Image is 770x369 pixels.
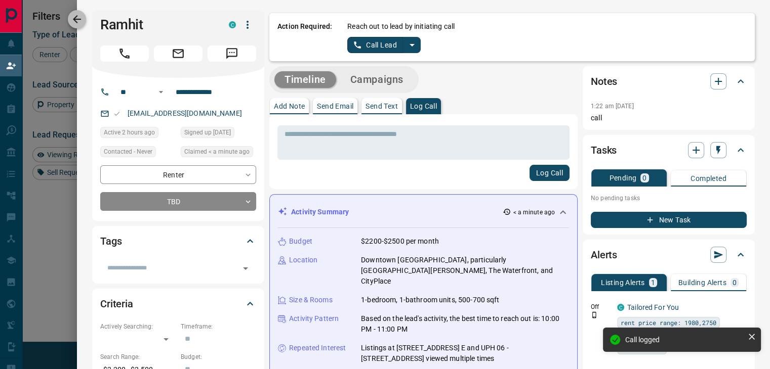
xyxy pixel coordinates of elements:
p: Listing Alerts [601,279,645,286]
button: Log Call [530,165,570,181]
p: Activity Summary [291,207,349,217]
svg: Email Valid [113,110,120,117]
span: Contacted - Never [104,147,152,157]
p: 0 [733,279,737,286]
a: [EMAIL_ADDRESS][DOMAIN_NAME] [128,109,242,117]
p: Log Call [410,103,437,110]
a: Tailored For You [627,303,679,311]
p: Activity Pattern [289,313,339,324]
p: Off [591,302,611,311]
p: No pending tasks [591,191,747,206]
p: Search Range: [100,352,176,361]
p: Listings at [STREET_ADDRESS] E and UPH 06 - [STREET_ADDRESS] viewed multiple times [361,343,569,364]
div: Alerts [591,243,747,267]
button: Campaigns [340,71,414,88]
span: Email [154,45,202,62]
div: Notes [591,69,747,94]
p: Completed [691,175,726,182]
div: condos.ca [229,21,236,28]
p: call [591,113,747,123]
h1: Ramhit [100,17,214,33]
span: Signed up [DATE] [184,127,231,137]
p: Action Required: [277,21,332,53]
p: Location [289,255,317,265]
div: Sun Oct 12 2025 [181,146,256,160]
button: Open [238,261,253,275]
p: < a minute ago [513,208,555,217]
button: Call Lead [347,37,403,53]
span: Message [208,45,256,62]
span: Call [100,45,149,62]
p: Budget: [181,352,256,361]
p: $2200-$2500 per month [361,236,439,247]
div: Mon Sep 14 2020 [181,127,256,141]
h2: Criteria [100,296,133,312]
p: Reach out to lead by initiating call [347,21,455,32]
div: condos.ca [617,304,624,311]
p: Budget [289,236,312,247]
div: Tags [100,229,256,253]
p: 1-bedroom, 1-bathroom units, 500-700 sqft [361,295,499,305]
p: Timeframe: [181,322,256,331]
div: Criteria [100,292,256,316]
h2: Notes [591,73,617,89]
p: Building Alerts [678,279,726,286]
span: Claimed < a minute ago [184,147,250,157]
h2: Alerts [591,247,617,263]
button: New Task [591,212,747,228]
div: Renter [100,165,256,184]
div: TBD [100,192,256,211]
svg: Push Notification Only [591,311,598,318]
div: Sat Oct 11 2025 [100,127,176,141]
div: Tasks [591,138,747,162]
span: rent price range: 1980,2750 [621,317,716,328]
p: 0 [642,174,646,181]
p: 1 [651,279,655,286]
button: Timeline [274,71,336,88]
div: Call logged [625,336,744,344]
p: Based on the lead's activity, the best time to reach out is: 10:00 PM - 11:00 PM [361,313,569,335]
p: Actively Searching: [100,322,176,331]
button: Open [155,86,167,98]
p: Size & Rooms [289,295,333,305]
h2: Tags [100,233,121,249]
p: Send Text [366,103,398,110]
p: Send Email [317,103,353,110]
p: 1:22 am [DATE] [591,103,634,110]
p: Add Note [274,103,305,110]
p: Downtown [GEOGRAPHIC_DATA], particularly [GEOGRAPHIC_DATA][PERSON_NAME], The Waterfront, and City... [361,255,569,287]
p: Repeated Interest [289,343,346,353]
div: split button [347,37,421,53]
p: Pending [609,174,636,181]
div: Activity Summary< a minute ago [278,203,569,221]
h2: Tasks [591,142,617,158]
span: Active 2 hours ago [104,127,155,137]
